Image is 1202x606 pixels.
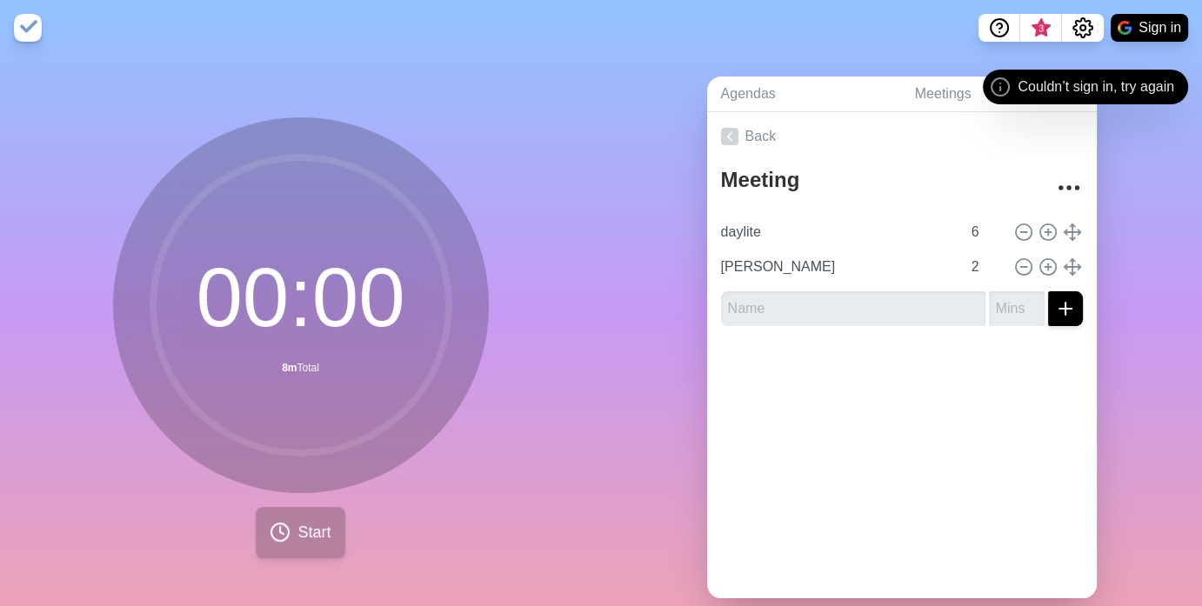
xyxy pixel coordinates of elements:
input: Mins [989,291,1045,326]
button: Sign in [1111,14,1188,42]
span: Start [297,521,331,544]
button: More [1052,170,1086,205]
input: Name [721,291,985,326]
button: What’s new [1020,14,1062,42]
img: timeblocks logo [14,14,42,42]
input: Mins [965,250,1006,284]
img: google logo [1118,21,1132,35]
input: Mins [965,215,1006,250]
input: Name [714,215,961,250]
a: Back [707,112,1097,161]
a: Agendas [707,77,901,112]
button: Settings [1062,14,1104,42]
span: Couldn’t sign in, try again [1018,77,1174,97]
span: 3 [1034,22,1048,36]
button: Help [978,14,1020,42]
input: Name [714,250,961,284]
a: Meetings [901,77,1097,112]
button: Start [256,507,344,558]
